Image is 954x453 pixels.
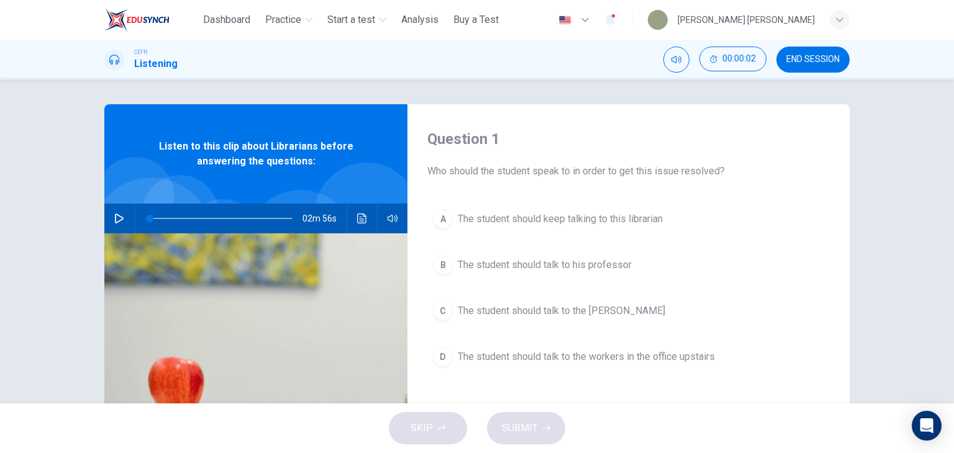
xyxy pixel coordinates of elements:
span: The student should keep talking to this librarian [458,212,663,226]
div: Open Intercom Messenger [912,411,942,441]
button: END SESSION [776,47,850,73]
button: AThe student should keep talking to this librarian [427,204,830,235]
a: ELTC logo [104,7,198,32]
h1: Listening [134,56,178,71]
span: Buy a Test [453,12,499,27]
button: Click to see the audio transcription [352,204,372,233]
button: Start a test [322,9,391,31]
img: ELTC logo [104,7,170,32]
img: Profile picture [648,10,668,30]
button: Practice [260,9,317,31]
span: The student should talk to the workers in the office upstairs [458,349,715,364]
div: [PERSON_NAME] [PERSON_NAME] [678,12,815,27]
button: 00:00:02 [699,47,766,71]
span: CEFR [134,48,147,56]
div: Mute [663,47,689,73]
span: The student should talk to the [PERSON_NAME] [458,303,665,318]
div: A [433,209,453,229]
span: Start a test [327,12,375,27]
div: Hide [699,47,766,73]
h4: Question 1 [427,129,830,149]
div: B [433,255,453,275]
button: CThe student should talk to the [PERSON_NAME] [427,295,830,326]
button: DThe student should talk to the workers in the office upstairs [427,341,830,372]
span: Who should the student speak to in order to get this issue resolved? [427,164,830,179]
span: Analysis [401,12,438,27]
span: Listen to this clip about Librarians before answering the questions: [145,139,367,169]
button: Dashboard [198,9,255,31]
div: D [433,347,453,367]
div: C [433,301,453,321]
span: 02m 56s [302,204,347,233]
button: Analysis [396,9,443,31]
span: The student should talk to his professor [458,258,632,272]
button: BThe student should talk to his professor [427,249,830,280]
span: Dashboard [203,12,250,27]
span: 00:00:02 [722,54,756,64]
button: Buy a Test [448,9,504,31]
span: Practice [265,12,301,27]
img: en [557,16,573,25]
span: END SESSION [786,55,840,65]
